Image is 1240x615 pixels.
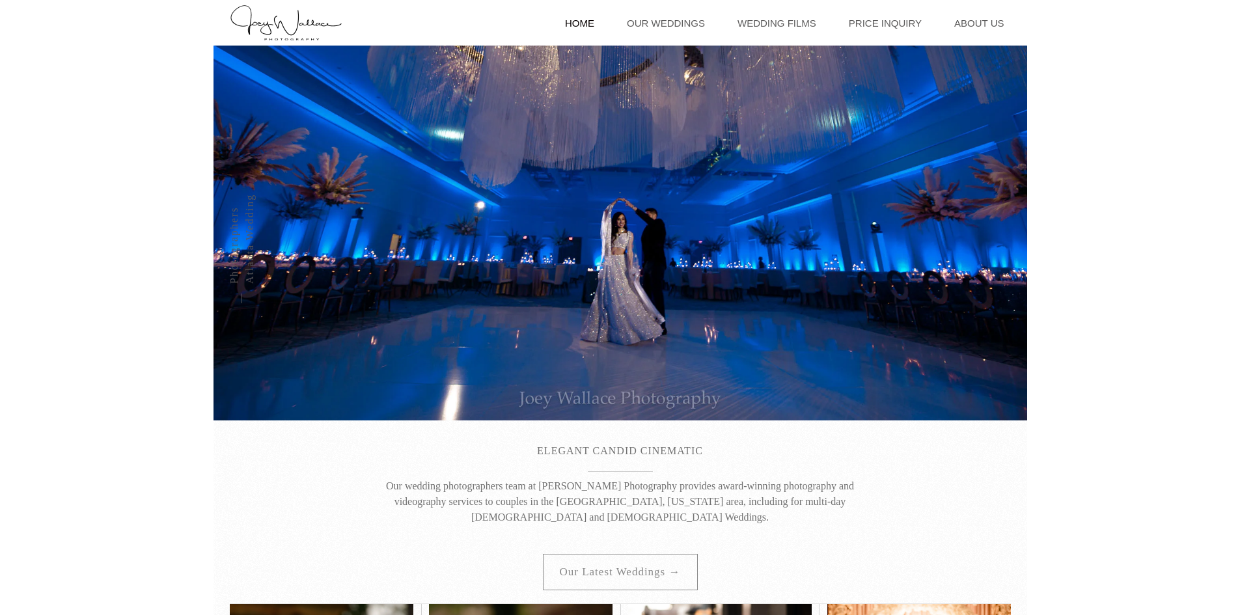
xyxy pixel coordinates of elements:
[376,239,864,255] p: .
[376,268,864,284] p: .
[376,182,864,198] p: .
[376,478,864,525] p: Our wedding photographers team at [PERSON_NAME] Photography provides award-winning photography an...
[537,445,703,456] span: ELEGANT CANDID CINEMATIC
[227,182,258,284] div: Atlanta wedding Photographers
[543,554,698,590] a: Our latest weddings →
[376,211,864,226] p: .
